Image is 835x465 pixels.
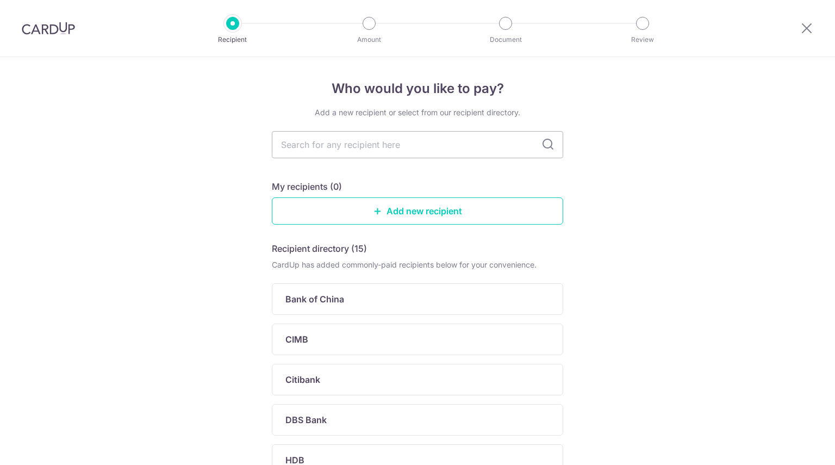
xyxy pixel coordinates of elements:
p: Review [602,34,683,45]
h4: Who would you like to pay? [272,79,563,98]
img: CardUp [22,22,75,35]
h5: Recipient directory (15) [272,242,367,255]
p: Document [465,34,546,45]
input: Search for any recipient here [272,131,563,158]
p: Recipient [192,34,273,45]
a: Add new recipient [272,197,563,225]
div: CardUp has added commonly-paid recipients below for your convenience. [272,259,563,270]
p: Citibank [285,373,320,386]
h5: My recipients (0) [272,180,342,193]
p: CIMB [285,333,308,346]
div: Add a new recipient or select from our recipient directory. [272,107,563,118]
p: Amount [329,34,409,45]
p: DBS Bank [285,413,327,426]
p: Bank of China [285,293,344,306]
